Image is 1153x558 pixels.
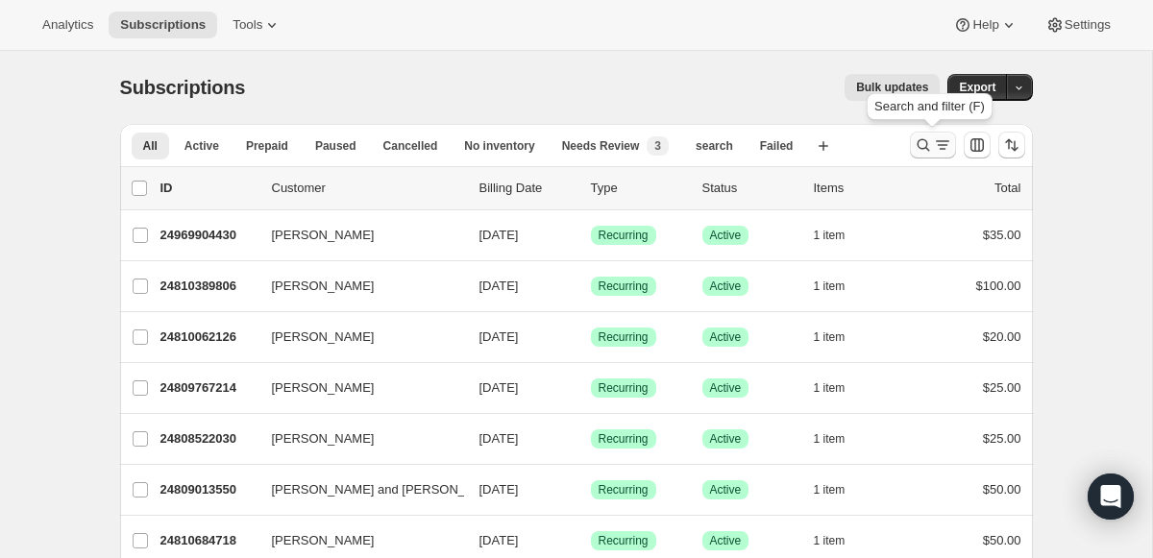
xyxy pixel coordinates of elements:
[479,179,576,198] p: Billing Date
[160,375,1021,401] div: 24809767214[PERSON_NAME][DATE]SuccessRecurringSuccessActive1 item$25.00
[260,525,453,556] button: [PERSON_NAME]
[910,132,956,158] button: Search and filter results
[814,476,867,503] button: 1 item
[160,226,257,245] p: 24969904430
[260,322,453,352] button: [PERSON_NAME]
[160,179,1021,198] div: IDCustomerBilling DateTypeStatusItemsTotal
[160,531,257,550] p: 24810684718
[983,380,1021,395] span: $25.00
[983,482,1021,497] span: $50.00
[160,273,1021,300] div: 24810389806[PERSON_NAME][DATE]SuccessRecurringSuccessActive1 item$100.00
[1065,17,1111,33] span: Settings
[710,431,742,447] span: Active
[972,17,998,33] span: Help
[246,138,288,154] span: Prepaid
[994,179,1020,198] p: Total
[272,378,375,398] span: [PERSON_NAME]
[109,12,217,38] button: Subscriptions
[983,228,1021,242] span: $35.00
[160,324,1021,351] div: 24810062126[PERSON_NAME][DATE]SuccessRecurringSuccessActive1 item$20.00
[856,80,928,95] span: Bulk updates
[702,179,798,198] p: Status
[260,220,453,251] button: [PERSON_NAME]
[814,380,846,396] span: 1 item
[983,533,1021,547] span: $50.00
[160,429,257,449] p: 24808522030
[160,328,257,347] p: 24810062126
[464,138,534,154] span: No inventory
[272,179,464,198] p: Customer
[983,329,1021,344] span: $20.00
[814,324,867,351] button: 1 item
[959,80,995,95] span: Export
[998,132,1025,158] button: Sort the results
[710,482,742,497] span: Active
[760,138,794,154] span: Failed
[479,228,519,242] span: [DATE]
[260,474,453,505] button: [PERSON_NAME] and [PERSON_NAME]
[315,138,356,154] span: Paused
[710,228,742,243] span: Active
[479,482,519,497] span: [DATE]
[260,424,453,454] button: [PERSON_NAME]
[710,279,742,294] span: Active
[272,429,375,449] span: [PERSON_NAME]
[184,138,219,154] span: Active
[599,482,649,497] span: Recurring
[814,533,846,548] span: 1 item
[814,425,867,452] button: 1 item
[942,12,1029,38] button: Help
[272,226,375,245] span: [PERSON_NAME]
[260,271,453,302] button: [PERSON_NAME]
[599,329,649,345] span: Recurring
[233,17,262,33] span: Tools
[591,179,687,198] div: Type
[964,132,991,158] button: Customize table column order and visibility
[814,431,846,447] span: 1 item
[983,431,1021,446] span: $25.00
[599,380,649,396] span: Recurring
[710,533,742,548] span: Active
[272,531,375,550] span: [PERSON_NAME]
[696,138,733,154] span: search
[562,138,640,154] span: Needs Review
[654,138,661,154] span: 3
[383,138,438,154] span: Cancelled
[814,329,846,345] span: 1 item
[120,77,246,98] span: Subscriptions
[160,480,257,499] p: 24809013550
[814,222,867,249] button: 1 item
[814,527,867,554] button: 1 item
[120,17,206,33] span: Subscriptions
[479,533,519,547] span: [DATE]
[814,228,846,243] span: 1 item
[160,425,1021,452] div: 24808522030[PERSON_NAME][DATE]SuccessRecurringSuccessActive1 item$25.00
[31,12,105,38] button: Analytics
[845,74,940,101] button: Bulk updates
[479,329,519,344] span: [DATE]
[1088,473,1134,520] div: Open Intercom Messenger
[599,431,649,447] span: Recurring
[814,273,867,300] button: 1 item
[599,533,649,548] span: Recurring
[160,476,1021,503] div: 24809013550[PERSON_NAME] and [PERSON_NAME][DATE]SuccessRecurringSuccessActive1 item$50.00
[221,12,293,38] button: Tools
[479,380,519,395] span: [DATE]
[160,527,1021,554] div: 24810684718[PERSON_NAME][DATE]SuccessRecurringSuccessActive1 item$50.00
[272,328,375,347] span: [PERSON_NAME]
[479,431,519,446] span: [DATE]
[160,222,1021,249] div: 24969904430[PERSON_NAME][DATE]SuccessRecurringSuccessActive1 item$35.00
[160,179,257,198] p: ID
[260,373,453,403] button: [PERSON_NAME]
[160,277,257,296] p: 24810389806
[599,279,649,294] span: Recurring
[272,277,375,296] span: [PERSON_NAME]
[599,228,649,243] span: Recurring
[710,380,742,396] span: Active
[947,74,1007,101] button: Export
[160,378,257,398] p: 24809767214
[814,179,910,198] div: Items
[710,329,742,345] span: Active
[143,138,158,154] span: All
[814,482,846,497] span: 1 item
